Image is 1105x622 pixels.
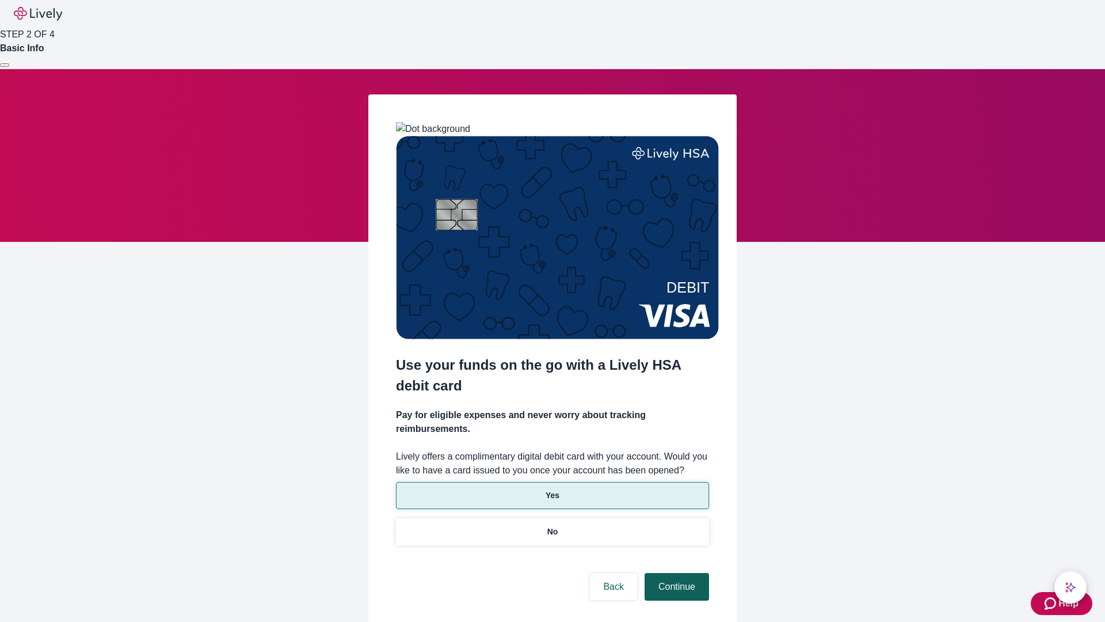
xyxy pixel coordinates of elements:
button: Back [589,573,638,601]
button: Yes [396,482,709,509]
button: Zendesk support iconHelp [1031,592,1092,615]
img: Dot background [396,122,470,136]
img: Debit card [396,136,719,339]
p: Yes [546,490,559,502]
button: Continue [645,573,709,601]
h2: Use your funds on the go with a Lively HSA debit card [396,355,709,396]
svg: Zendesk support icon [1045,597,1058,610]
img: Lively [14,7,62,21]
label: Lively offers a complimentary digital debit card with your account. Would you like to have a card... [396,450,709,477]
p: No [547,526,558,538]
button: chat [1054,571,1087,604]
button: No [396,518,709,545]
svg: Lively AI Assistant [1065,582,1076,593]
h4: Pay for eligible expenses and never worry about tracking reimbursements. [396,408,709,436]
span: Help [1058,597,1079,610]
